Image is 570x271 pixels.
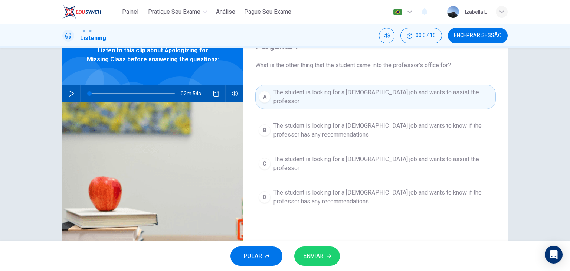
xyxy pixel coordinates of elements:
[273,188,492,206] span: The student is looking for a [DEMOGRAPHIC_DATA] job and wants to know if the professor has any re...
[259,124,271,136] div: B
[379,28,394,43] div: Silenciar
[62,4,101,19] img: EduSynch logo
[122,7,138,16] span: Painel
[273,155,492,173] span: The student is looking for a [DEMOGRAPHIC_DATA] job and wants to assist the professor
[303,251,324,261] span: ENVIAR
[255,61,496,70] span: What is the other thing that the student came into the professor's office for?
[545,246,563,264] div: Open Intercom Messenger
[447,6,459,18] img: Profile picture
[259,158,271,170] div: C
[244,7,291,16] span: Pague Seu Exame
[148,7,200,16] span: Pratique seu exame
[118,5,142,19] button: Painel
[213,5,238,19] button: Análise
[294,246,340,266] button: ENVIAR
[400,28,442,43] div: Esconder
[62,4,118,19] a: EduSynch logo
[255,151,496,176] button: CThe student is looking for a [DEMOGRAPHIC_DATA] job and wants to assist the professor
[243,251,262,261] span: PULAR
[255,118,496,143] button: BThe student is looking for a [DEMOGRAPHIC_DATA] job and wants to know if the professor has any r...
[230,246,282,266] button: PULAR
[259,191,271,203] div: D
[145,5,210,19] button: Pratique seu exame
[181,85,207,102] span: 02m 54s
[255,85,496,109] button: AThe student is looking for a [DEMOGRAPHIC_DATA] job and wants to assist the professor
[416,33,436,39] span: 00:07:16
[241,5,294,19] button: Pague Seu Exame
[80,29,92,34] span: TOEFL®
[273,88,492,106] span: The student is looking for a [DEMOGRAPHIC_DATA] job and wants to assist the professor
[210,85,222,102] button: Clique para ver a transcrição do áudio
[393,9,402,15] img: pt
[273,121,492,139] span: The student is looking for a [DEMOGRAPHIC_DATA] job and wants to know if the professor has any re...
[465,7,487,16] div: Izabella L
[80,34,106,43] h1: Listening
[86,46,219,64] span: Listen to this clip about Apologizing for Missing Class before answering the questions:
[448,28,508,43] button: Encerrar Sessão
[255,185,496,209] button: DThe student is looking for a [DEMOGRAPHIC_DATA] job and wants to know if the professor has any r...
[216,7,235,16] span: Análise
[454,33,502,39] span: Encerrar Sessão
[400,28,442,43] button: 00:07:16
[259,91,271,103] div: A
